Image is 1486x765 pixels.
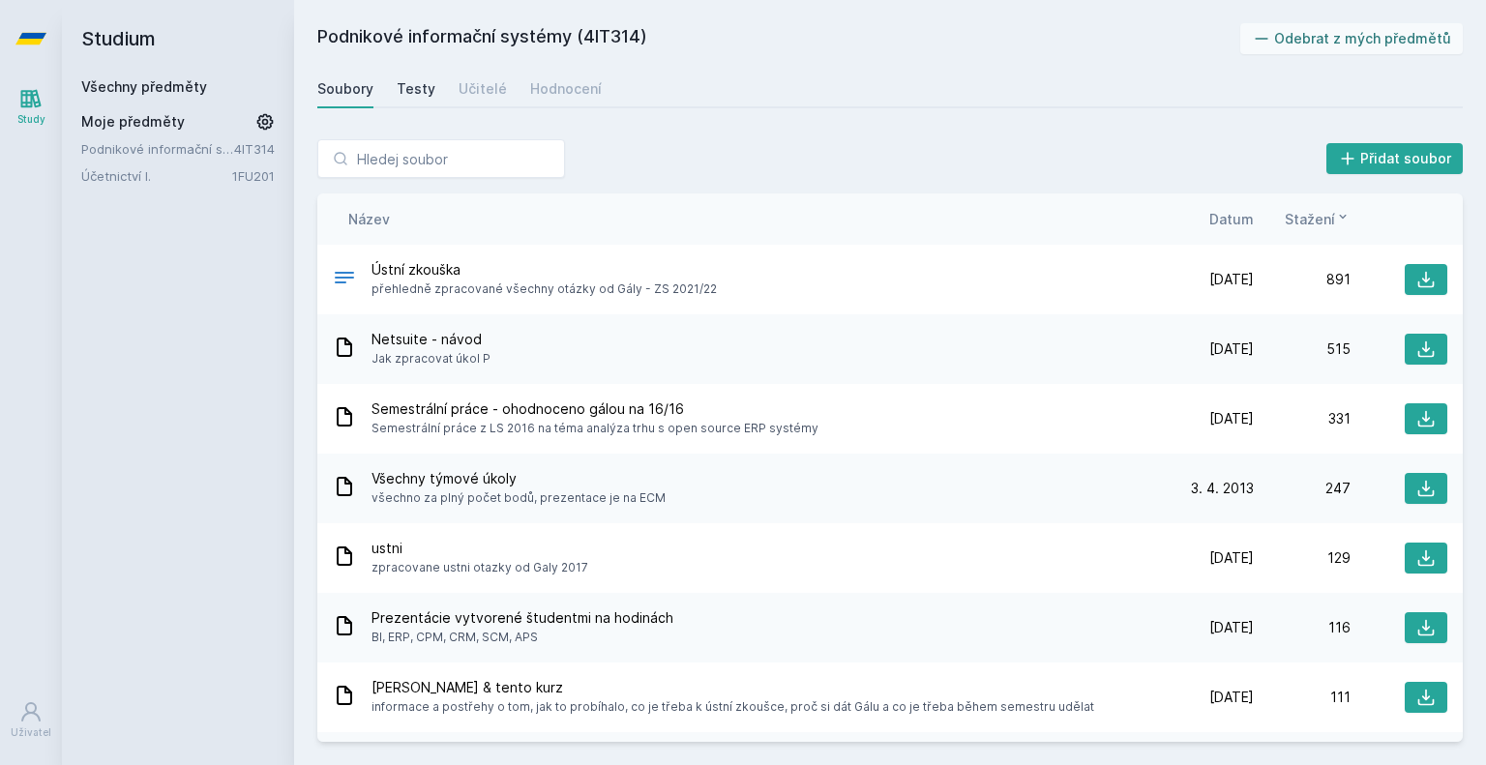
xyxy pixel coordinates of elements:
span: Moje předměty [81,112,185,132]
a: Učitelé [459,70,507,108]
button: Datum [1209,209,1254,229]
div: 891 [1254,270,1351,289]
button: Stažení [1285,209,1351,229]
a: 1FU201 [232,168,275,184]
div: Uživatel [11,725,51,740]
a: Účetnictví I. [81,166,232,186]
span: [DATE] [1209,409,1254,428]
div: 331 [1254,409,1351,428]
div: 247 [1254,479,1351,498]
span: všechno za plný počet bodů, prezentace je na ECM [371,488,666,508]
span: [DATE] [1209,339,1254,359]
span: Prezentácie vytvorené študentmi na hodinách [371,608,673,628]
span: [DATE] [1209,688,1254,707]
div: 116 [1254,618,1351,637]
span: informace a postřehy o tom, jak to probíhalo, co je třeba k ústní zkoušce, proč si dát Gálu a co ... [371,697,1094,717]
div: 111 [1254,688,1351,707]
span: 3. 4. 2013 [1191,479,1254,498]
span: Netsuite - návod [371,330,490,349]
span: [DATE] [1209,270,1254,289]
span: [DATE] [1209,618,1254,637]
input: Hledej soubor [317,139,565,178]
a: 4IT314 [234,141,275,157]
a: Testy [397,70,435,108]
span: Všechny týmové úkoly [371,469,666,488]
a: Study [4,77,58,136]
button: Přidat soubor [1326,143,1464,174]
span: Jak zpracovat úkol P [371,349,490,368]
span: BI, ERP, CPM, CRM, SCM, APS [371,628,673,647]
a: Soubory [317,70,373,108]
h2: Podnikové informační systémy (4IT314) [317,23,1240,54]
span: [DATE] [1209,548,1254,568]
span: Stažení [1285,209,1335,229]
div: Hodnocení [530,79,602,99]
div: 129 [1254,548,1351,568]
span: zpracovane ustni otazky od Galy 2017 [371,558,588,577]
span: přehledně zpracované všechny otázky od Gály - ZS 2021/22 [371,280,717,299]
div: 515 [1254,339,1351,359]
span: [PERSON_NAME] & tento kurz [371,678,1094,697]
div: Study [17,112,45,127]
div: .DOCX [333,266,356,294]
span: Ústní zkouška [371,260,717,280]
a: Hodnocení [530,70,602,108]
span: ustni [371,539,588,558]
button: Název [348,209,390,229]
a: Uživatel [4,691,58,750]
div: Testy [397,79,435,99]
div: Soubory [317,79,373,99]
a: Podnikové informační systémy [81,139,234,159]
a: Všechny předměty [81,78,207,95]
button: Odebrat z mých předmětů [1240,23,1464,54]
span: Semestrální práce - ohodnoceno gálou na 16/16 [371,399,818,419]
span: Semestrální práce z LS 2016 na téma analýza trhu s open source ERP systémy [371,419,818,438]
div: Učitelé [459,79,507,99]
